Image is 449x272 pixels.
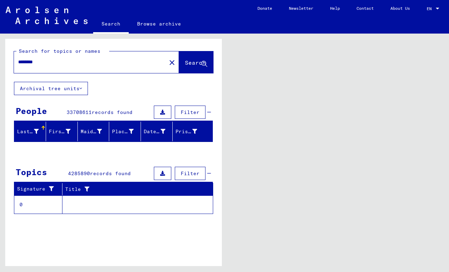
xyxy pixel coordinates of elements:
mat-header-cell: First Name [46,122,78,141]
div: Date of Birth [144,126,174,137]
div: Place of Birth [112,126,142,137]
button: Archival tree units [14,82,88,95]
div: First Name [49,128,70,135]
div: First Name [49,126,79,137]
mat-label: Search for topics or names [19,48,100,54]
div: Last Name [17,126,47,137]
div: Signature [17,184,64,195]
div: Title [65,186,199,193]
div: Place of Birth [112,128,134,135]
div: Date of Birth [144,128,165,135]
mat-header-cell: Maiden Name [78,122,110,141]
img: Arolsen_neg.svg [6,7,88,24]
mat-header-cell: Prisoner # [173,122,212,141]
div: Maiden Name [81,126,111,137]
span: EN [427,6,434,11]
td: 0 [14,195,62,214]
div: Last Name [17,128,39,135]
span: Filter [181,109,200,115]
span: Filter [181,170,200,177]
mat-icon: close [168,58,176,67]
button: Filter [175,167,205,180]
div: Title [65,184,206,195]
button: Filter [175,106,205,119]
div: Signature [17,185,57,193]
span: records found [92,109,133,115]
mat-header-cell: Last Name [14,122,46,141]
span: records found [90,170,131,177]
a: Browse archive [129,15,189,32]
div: Topics [16,166,47,178]
a: Search [93,15,129,34]
div: Prisoner # [175,126,206,137]
mat-header-cell: Place of Birth [109,122,141,141]
mat-header-cell: Date of Birth [141,122,173,141]
button: Clear [165,55,179,69]
span: Search [185,59,206,66]
div: People [16,105,47,117]
div: Maiden Name [81,128,102,135]
span: 33708611 [67,109,92,115]
button: Search [179,51,213,73]
span: 4285890 [68,170,90,177]
div: Prisoner # [175,128,197,135]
